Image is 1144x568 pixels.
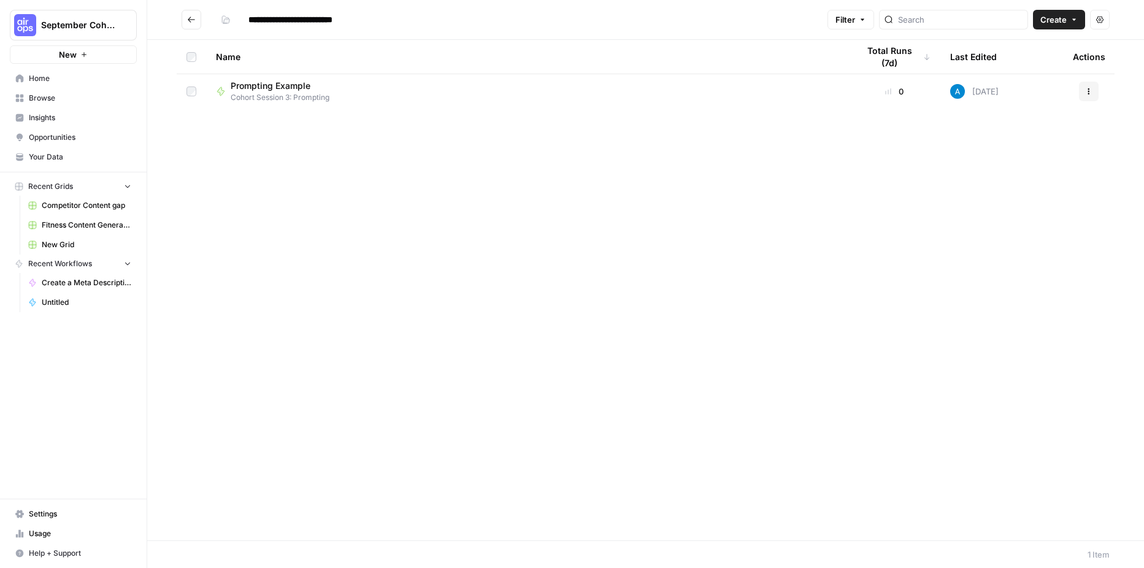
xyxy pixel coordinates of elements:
span: Insights [29,112,131,123]
img: o3cqybgnmipr355j8nz4zpq1mc6x [950,84,965,99]
span: Prompting Example [231,80,320,92]
button: Help + Support [10,543,137,563]
a: Opportunities [10,128,137,147]
a: Insights [10,108,137,128]
div: 1 Item [1088,548,1110,561]
button: Filter [827,10,874,29]
span: Your Data [29,152,131,163]
span: Usage [29,528,131,539]
button: New [10,45,137,64]
a: New Grid [23,235,137,255]
a: Your Data [10,147,137,167]
button: Go back [182,10,201,29]
div: Total Runs (7d) [858,40,931,74]
a: Settings [10,504,137,524]
span: New Grid [42,239,131,250]
a: Competitor Content gap [23,196,137,215]
span: Cohort Session 3: Prompting [231,92,329,103]
button: Workspace: September Cohort [10,10,137,40]
a: Untitled [23,293,137,312]
input: Search [898,13,1023,26]
span: Recent Workflows [28,258,92,269]
div: 0 [858,85,931,98]
a: Usage [10,524,137,543]
span: Fitness Content Generator ([PERSON_NAME]) [42,220,131,231]
span: Filter [835,13,855,26]
span: Help + Support [29,548,131,559]
button: Recent Workflows [10,255,137,273]
button: Recent Grids [10,177,137,196]
span: September Cohort [41,19,115,31]
div: Actions [1073,40,1105,74]
img: September Cohort Logo [14,14,36,36]
span: Untitled [42,297,131,308]
a: Create a Meta Description ([PERSON_NAME]) [23,273,137,293]
span: New [59,48,77,61]
a: Home [10,69,137,88]
div: Name [216,40,839,74]
button: Create [1033,10,1085,29]
span: Create [1040,13,1067,26]
div: [DATE] [950,84,999,99]
a: Fitness Content Generator ([PERSON_NAME]) [23,215,137,235]
span: Recent Grids [28,181,73,192]
span: Browse [29,93,131,104]
a: Browse [10,88,137,108]
span: Opportunities [29,132,131,143]
a: Prompting ExampleCohort Session 3: Prompting [216,80,839,103]
span: Competitor Content gap [42,200,131,211]
span: Home [29,73,131,84]
div: Last Edited [950,40,997,74]
span: Settings [29,509,131,520]
span: Create a Meta Description ([PERSON_NAME]) [42,277,131,288]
